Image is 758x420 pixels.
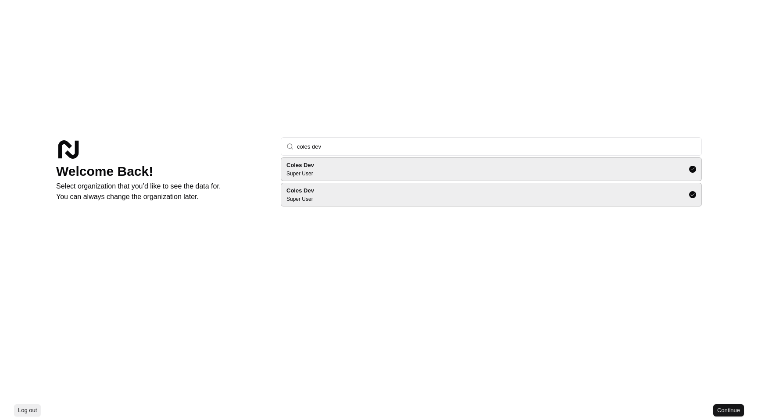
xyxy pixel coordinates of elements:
[286,161,314,169] h2: Coles Dev
[286,196,313,203] p: Super User
[56,164,267,179] h1: Welcome Back!
[286,187,314,195] h2: Coles Dev
[286,170,313,177] p: Super User
[297,138,696,155] input: Type to search...
[56,181,267,202] p: Select organization that you’d like to see the data for. You can always change the organization l...
[281,156,702,208] div: Suggestions
[14,404,41,416] button: Log out
[713,404,744,416] button: Continue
